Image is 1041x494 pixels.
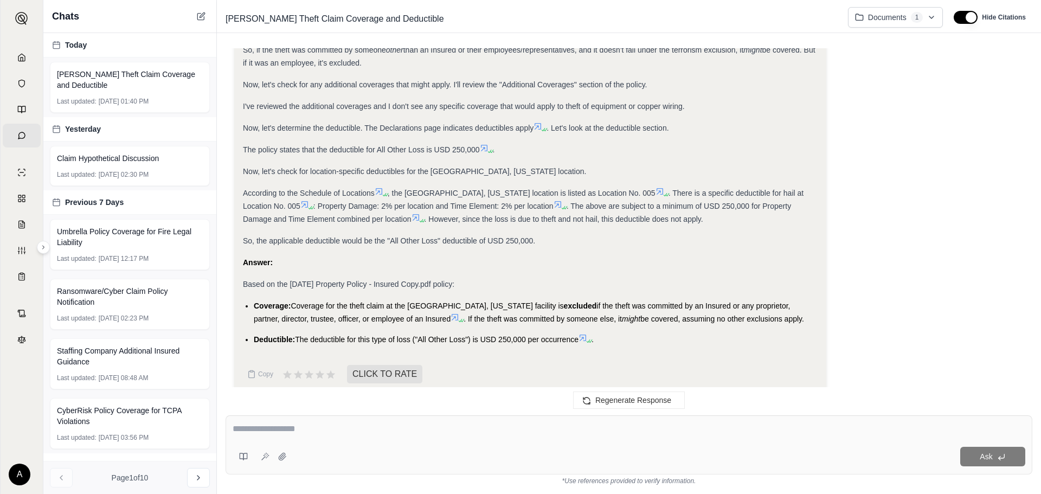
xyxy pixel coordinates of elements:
[57,97,97,106] span: Last updated:
[254,335,295,344] span: Deductible:
[221,10,448,28] span: [PERSON_NAME] Theft Claim Coverage and Deductible
[243,46,815,67] span: be covered. But if it was an employee, it's excluded.
[868,12,907,23] span: Documents
[243,363,278,385] button: Copy
[99,314,149,323] span: [DATE] 02:23 PM
[57,405,203,427] span: CyberRisk Policy Coverage for TCPA Violations
[99,433,149,442] span: [DATE] 03:56 PM
[291,301,563,310] span: Coverage for the theft claim at the [GEOGRAPHIC_DATA], [US_STATE] facility is
[57,226,203,248] span: Umbrella Policy Coverage for Fire Legal Liability
[295,335,579,344] span: The deductible for this type of loss ("All Other Loss") is USD 250,000 per occurrence
[57,69,203,91] span: [PERSON_NAME] Theft Claim Coverage and Deductible
[99,97,149,106] span: [DATE] 01:40 PM
[243,280,454,288] span: Based on the [DATE] Property Policy - Insured Copy.pdf policy:
[243,80,647,89] span: Now, let's check for any additional coverages that might apply. I'll review the "Additional Cover...
[3,124,41,147] a: Chat
[848,7,943,28] button: Documents1
[547,124,669,132] span: . Let's look at the deductible section.
[3,239,41,262] a: Custom Report
[99,254,149,263] span: [DATE] 12:17 PM
[254,301,790,323] span: if the theft was committed by an Insured or any proprietor, partner, director, trustee, officer, ...
[52,9,79,24] span: Chats
[3,213,41,236] a: Claim Coverage
[57,345,203,367] span: Staffing Company Additional Insured Guidance
[57,374,97,382] span: Last updated:
[982,13,1026,22] span: Hide Citations
[57,433,97,442] span: Last updated:
[3,72,41,95] a: Documents Vault
[386,46,403,54] em: other
[112,472,149,483] span: Page 1 of 10
[3,265,41,288] a: Coverage Table
[243,167,586,176] span: Now, let's check for location-specific deductibles for the [GEOGRAPHIC_DATA], [US_STATE] location.
[425,215,703,223] span: . However, since the loss is due to theft and not hail, this deductible does not apply.
[258,370,273,378] span: Copy
[464,315,622,323] span: . If the theft was committed by someone else, it
[595,396,671,405] span: Regenerate Response
[243,202,791,223] span: . The above are subject to a minimum of USD 250,000 for Property Damage and Time Element combined...
[243,236,535,245] span: So, the applicable deductible would be the "All Other Loss" deductible of USD 250,000.
[65,460,128,471] span: Previous 30 Days
[65,197,124,208] span: Previous 7 Days
[254,301,291,310] span: Coverage:
[388,189,656,197] span: , the [GEOGRAPHIC_DATA], [US_STATE] location is listed as Location No. 005
[3,98,41,121] a: Prompt Library
[195,10,208,23] button: New Chat
[3,187,41,210] a: Policy Comparisons
[3,301,41,325] a: Contract Analysis
[243,46,386,54] span: So, if the theft was committed by someone
[592,335,594,344] span: .
[57,254,97,263] span: Last updated:
[3,46,41,69] a: Home
[11,8,33,29] button: Expand sidebar
[57,153,159,164] span: Claim Hypothetical Discussion
[980,452,992,461] span: Ask
[743,46,762,54] em: might
[573,392,685,409] button: Regenerate Response
[3,161,41,184] a: Single Policy
[99,170,149,179] span: [DATE] 02:30 PM
[243,189,375,197] span: According to the Schedule of Locations
[564,301,597,310] span: excluded
[243,258,273,267] strong: Answer:
[3,328,41,351] a: Legal Search Engine
[57,314,97,323] span: Last updated:
[57,286,203,307] span: Ransomware/Cyber Claim Policy Notification
[57,170,97,179] span: Last updated:
[37,241,50,254] button: Expand sidebar
[622,315,640,323] span: might
[243,189,804,210] span: . There is a specific deductible for hail at Location No. 005
[911,12,923,23] span: 1
[65,40,87,50] span: Today
[226,474,1032,485] div: *Use references provided to verify information.
[403,46,744,54] span: than an Insured or their employees/representatives, and it doesn't fall under the terrorism exclu...
[313,202,554,210] span: : Property Damage: 2% per location and Time Element: 2% per location
[243,124,534,132] span: Now, let's determine the deductible. The Declarations page indicates deductibles apply
[640,315,804,323] span: be covered, assuming no other exclusions apply.
[99,374,149,382] span: [DATE] 08:48 AM
[9,464,30,485] div: A
[15,12,28,25] img: Expand sidebar
[221,10,839,28] div: Edit Title
[493,145,495,154] span: .
[243,102,685,111] span: I've reviewed the additional coverages and I don't see any specific coverage that would apply to ...
[347,365,422,383] span: CLICK TO RATE
[65,124,101,134] span: Yesterday
[243,145,480,154] span: The policy states that the deductible for All Other Loss is USD 250,000
[960,447,1025,466] button: Ask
